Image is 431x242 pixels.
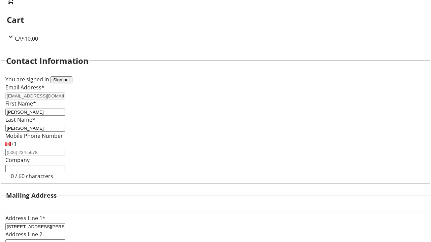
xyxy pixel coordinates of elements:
h2: Contact Information [6,55,89,67]
button: Sign out [51,76,72,83]
tr-character-limit: 0 / 60 characters [11,172,53,180]
label: Company [5,156,30,164]
label: Email Address* [5,84,44,91]
h2: Cart [7,14,424,26]
label: Mobile Phone Number [5,132,63,139]
h3: Mailing Address [6,191,57,200]
label: Last Name* [5,116,35,123]
span: CA$10.00 [15,35,38,42]
input: (506) 234-5678 [5,149,65,156]
input: Address [5,223,65,230]
label: Address Line 1* [5,214,45,222]
label: First Name* [5,100,36,107]
div: You are signed in. [5,75,426,83]
label: Address Line 2 [5,231,42,238]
